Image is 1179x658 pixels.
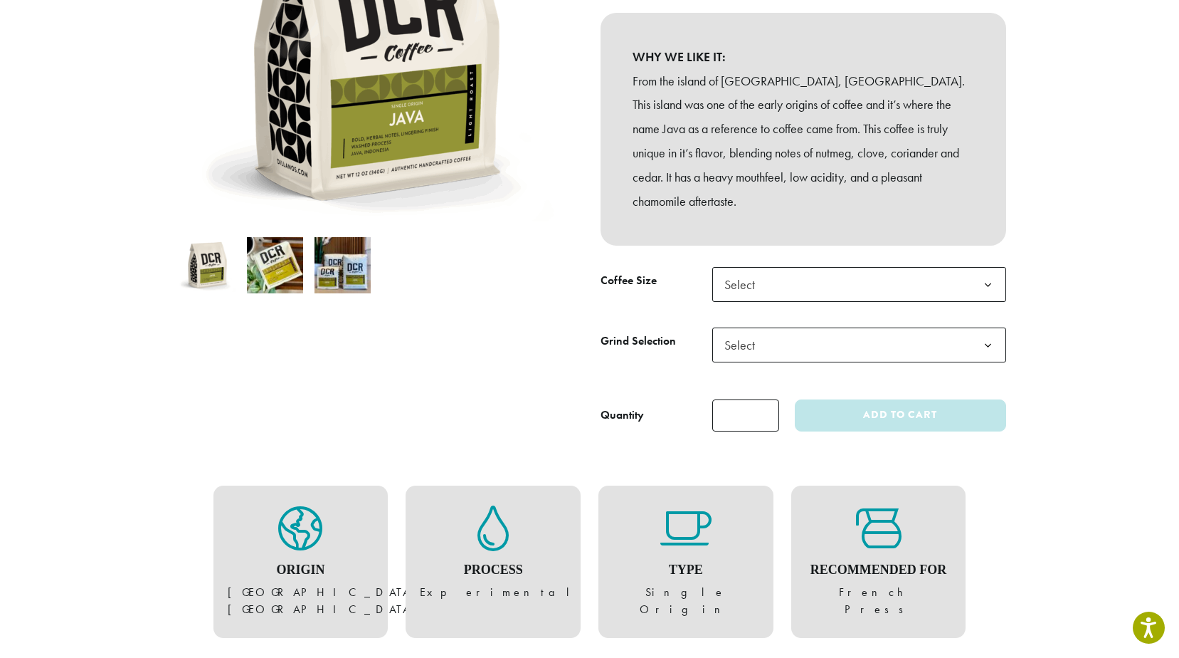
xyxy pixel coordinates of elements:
b: WHY WE LIKE IT: [633,45,974,69]
label: Grind Selection [601,331,712,352]
figure: [GEOGRAPHIC_DATA], [GEOGRAPHIC_DATA] [228,506,374,618]
span: Select [719,271,769,298]
h4: Type [613,563,759,578]
h4: Process [420,563,566,578]
h4: Recommended For [805,563,952,578]
img: Java [179,237,236,293]
span: Select [719,331,769,359]
button: Add to cart [795,399,1005,432]
span: Select [712,328,1006,362]
img: Java - Image 3 [314,237,371,293]
div: Quantity [601,407,644,424]
label: Coffee Size [601,271,712,291]
figure: French Press [805,506,952,618]
p: From the island of [GEOGRAPHIC_DATA], [GEOGRAPHIC_DATA]. This island was one of the early origins... [633,69,974,214]
figure: Experimental [420,506,566,601]
img: Java - Image 2 [247,237,303,293]
h4: Origin [228,563,374,578]
figure: Single Origin [613,506,759,618]
span: Select [712,267,1006,302]
input: Product quantity [712,399,779,432]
